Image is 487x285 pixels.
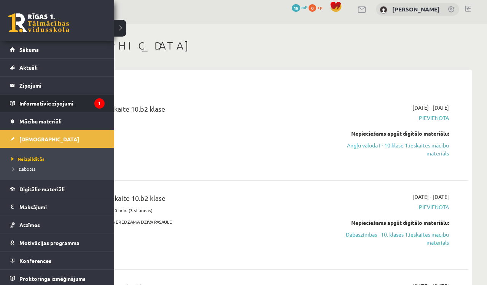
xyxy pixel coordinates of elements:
legend: Ziņojumi [19,77,105,94]
p: Tēma: PASAULE AP MUMS. NEREDZAMĀ DZĪVĀ PASAULE [57,218,315,225]
i: 1 [94,98,105,109]
span: Proktoringa izmēģinājums [19,275,86,282]
span: 18 [292,4,300,12]
span: Neizpildītās [10,156,45,162]
a: Angļu valoda I - 10.klase 1.ieskaites mācību materiāls [326,141,449,157]
div: Angļu valoda 1. ieskaite 10.b2 klase [57,104,315,118]
legend: Informatīvie ziņojumi [19,94,105,112]
a: Mācību materiāli [10,112,105,130]
span: Aktuāli [19,64,38,71]
span: Motivācijas programma [19,239,80,246]
a: Informatīvie ziņojumi1 [10,94,105,112]
span: 0 [309,4,316,12]
div: Nepieciešams apgūt digitālo materiālu: [326,130,449,138]
span: mP [301,4,307,10]
a: Sākums [10,41,105,58]
div: Dabaszinības 1. ieskaite 10.b2 klase [57,193,315,207]
span: Atzīmes [19,221,40,228]
legend: Maksājumi [19,198,105,216]
a: [PERSON_NAME] [392,5,440,13]
a: 0 xp [309,4,326,10]
a: 18 mP [292,4,307,10]
span: Pievienota [326,203,449,211]
a: Atzīmes [10,216,105,234]
p: Ieskaites pildīšanas laiks 180 min. (3 stundas) [57,207,315,214]
h1: [DEMOGRAPHIC_DATA] [46,39,472,52]
a: Ziņojumi [10,77,105,94]
span: [DATE] - [DATE] [412,104,449,112]
a: Dabaszinības - 10. klases 1.ieskaites mācību materiāls [326,231,449,247]
a: [DEMOGRAPHIC_DATA] [10,130,105,148]
a: Rīgas 1. Tālmācības vidusskola [8,13,69,32]
span: Izlabotās [10,166,35,172]
a: Aktuāli [10,59,105,76]
a: Motivācijas programma [10,234,105,251]
span: xp [317,4,322,10]
span: Digitālie materiāli [19,186,65,192]
span: Mācību materiāli [19,118,62,125]
span: Pievienota [326,114,449,122]
span: [DATE] - [DATE] [412,193,449,201]
div: Nepieciešams apgūt digitālo materiālu: [326,219,449,227]
a: Neizpildītās [10,155,107,162]
a: Maksājumi [10,198,105,216]
img: Arita Lapteva [380,6,387,14]
a: Digitālie materiāli [10,180,105,198]
span: Sākums [19,46,39,53]
span: [DEMOGRAPHIC_DATA] [19,136,79,142]
span: Konferences [19,257,51,264]
a: Konferences [10,252,105,269]
a: Izlabotās [10,165,107,172]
